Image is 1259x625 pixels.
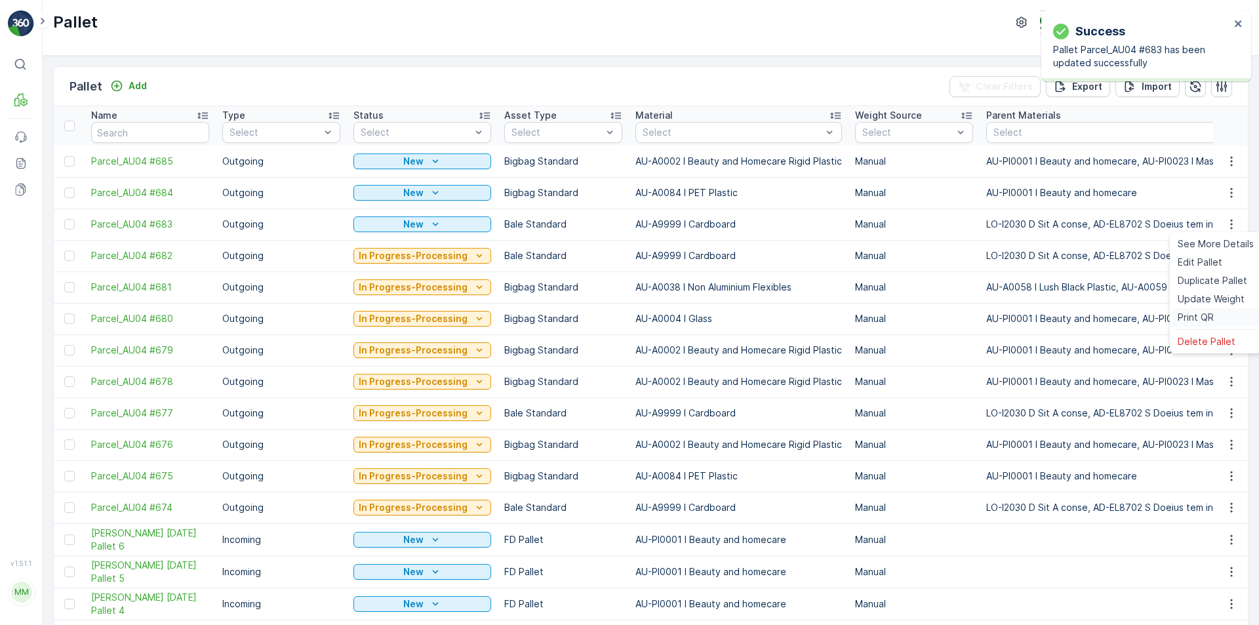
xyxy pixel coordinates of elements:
p: In Progress-Processing [359,249,468,262]
span: [PERSON_NAME] [DATE] Pallet 4 [91,591,209,617]
button: New [353,532,491,548]
p: Bigbag Standard [504,438,622,451]
p: Select [511,126,602,139]
div: Toggle Row Selected [64,345,75,355]
p: In Progress-Processing [359,312,468,325]
p: Type [222,109,245,122]
p: Incoming [222,565,340,578]
p: Status [353,109,384,122]
p: Bale Standard [504,407,622,420]
button: In Progress-Processing [353,374,491,390]
button: In Progress-Processing [353,248,491,264]
p: Outgoing [222,375,340,388]
p: In Progress-Processing [359,281,468,294]
p: Material [635,109,673,122]
p: Manual [855,438,973,451]
p: New [403,565,424,578]
p: New [403,218,424,231]
a: Edit Pallet [1172,253,1259,272]
p: Outgoing [222,470,340,483]
span: See More Details [1178,237,1254,251]
p: AU-PI0001 I Beauty and homecare [635,533,842,546]
p: Weight Source [855,109,922,122]
a: FD Mecca 01/10/2025 Pallet 4 [91,591,209,617]
div: Toggle Row Selected [64,156,75,167]
p: Manual [855,155,973,168]
div: Toggle Row Selected [64,471,75,481]
p: Incoming [222,533,340,546]
p: In Progress-Processing [359,344,468,357]
div: Toggle Row Selected [64,408,75,418]
p: AU-A9999 I Cardboard [635,501,842,514]
input: Search [91,122,209,143]
p: Bigbag Standard [504,155,622,168]
span: Update Weight [1178,292,1245,306]
p: Pallet Parcel_AU04 #683 has been updated successfully [1053,43,1230,70]
a: Parcel_AU04 #679 [91,344,209,357]
p: AU-A0002 I Beauty and Homecare Rigid Plastic [635,438,842,451]
span: [PERSON_NAME] [DATE] Pallet 6 [91,527,209,553]
a: Parcel_AU04 #675 [91,470,209,483]
p: Manual [855,501,973,514]
p: Select [862,126,953,139]
p: AU-A0002 I Beauty and Homecare Rigid Plastic [635,344,842,357]
img: terracycle_logo.png [1040,15,1061,30]
p: Outgoing [222,501,340,514]
p: Asset Type [504,109,557,122]
div: Toggle Row Selected [64,599,75,609]
a: See More Details [1172,235,1259,253]
p: AU-A9999 I Cardboard [635,218,842,231]
p: Manual [855,186,973,199]
p: Manual [855,218,973,231]
p: Select [361,126,471,139]
p: Bale Standard [504,218,622,231]
a: FD Mecca 01/10/2025 Pallet 6 [91,527,209,553]
p: Clear Filters [976,80,1033,93]
p: New [403,186,424,199]
span: Parcel_AU04 #674 [91,501,209,514]
p: Manual [855,533,973,546]
p: Outgoing [222,186,340,199]
a: Parcel_AU04 #684 [91,186,209,199]
button: In Progress-Processing [353,500,491,515]
a: Parcel_AU04 #685 [91,155,209,168]
p: Outgoing [222,281,340,294]
button: Clear Filters [949,76,1041,97]
p: FD Pallet [504,565,622,578]
p: Outgoing [222,344,340,357]
p: Success [1075,22,1125,41]
div: Toggle Row Selected [64,251,75,261]
p: Bigbag Standard [504,344,622,357]
p: Outgoing [222,438,340,451]
a: Parcel_AU04 #680 [91,312,209,325]
p: In Progress-Processing [359,375,468,388]
p: AU-A0038 I Non Aluminium Flexibles [635,281,842,294]
p: Bale Standard [504,501,622,514]
div: Toggle Row Selected [64,502,75,513]
p: Bigbag Standard [504,312,622,325]
button: In Progress-Processing [353,437,491,453]
a: Parcel_AU04 #683 [91,218,209,231]
button: In Progress-Processing [353,405,491,421]
p: AU-A0002 I Beauty and Homecare Rigid Plastic [635,375,842,388]
div: Toggle Row Selected [64,282,75,292]
span: Parcel_AU04 #682 [91,249,209,262]
p: Bigbag Standard [504,470,622,483]
p: AU-PI0001 I Beauty and homecare [635,597,842,611]
p: AU-A9999 I Cardboard [635,407,842,420]
p: Bale Standard [504,249,622,262]
p: In Progress-Processing [359,501,468,514]
p: Manual [855,470,973,483]
p: Manual [855,344,973,357]
a: FD Mecca 01/10/2025 Pallet 5 [91,559,209,585]
a: Parcel_AU04 #676 [91,438,209,451]
div: Toggle Row Selected [64,219,75,230]
p: Outgoing [222,218,340,231]
button: New [353,185,491,201]
p: FD Pallet [504,597,622,611]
